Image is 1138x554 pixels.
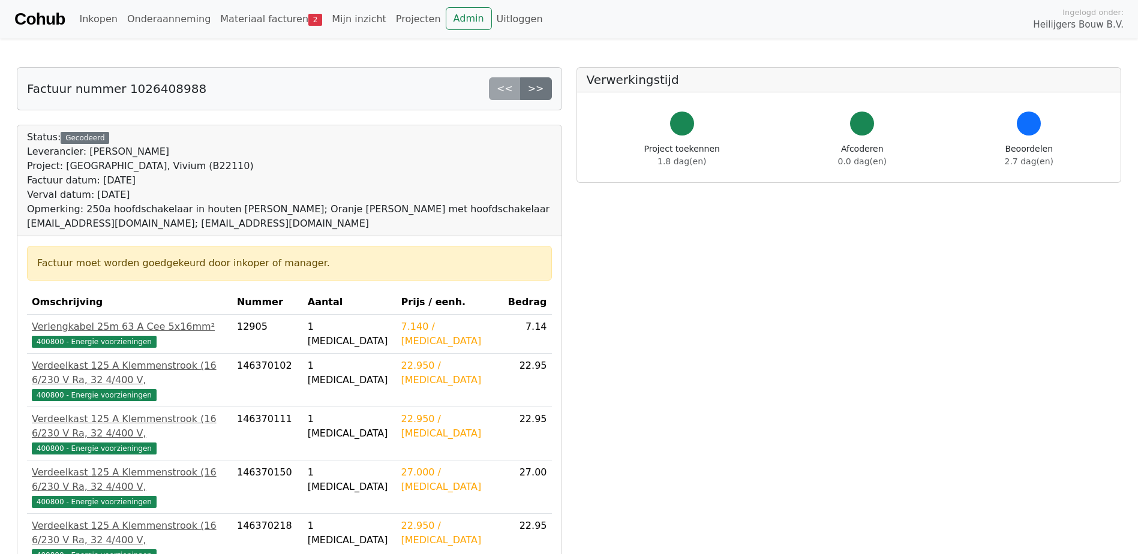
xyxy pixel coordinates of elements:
[1005,143,1053,168] div: Beoordelen
[27,202,552,231] div: Opmerking: 250a hoofdschakelaar in houten [PERSON_NAME]; Oranje [PERSON_NAME] met hoofdschakelaar...
[27,290,232,315] th: Omschrijving
[401,412,499,441] div: 22.950 / [MEDICAL_DATA]
[27,173,552,188] div: Factuur datum: [DATE]
[1005,156,1053,166] span: 2.7 dag(en)
[391,7,446,31] a: Projecten
[32,412,227,441] div: Verdeelkast 125 A Klemmenstrook (16 6/230 V Ra, 32 4/400 V,
[308,320,392,348] div: 1 [MEDICAL_DATA]
[1062,7,1124,18] span: Ingelogd onder:
[232,354,303,407] td: 146370102
[520,77,552,100] a: >>
[32,320,227,348] a: Verlengkabel 25m 63 A Cee 5x16mm²400800 - Energie voorzieningen
[37,256,542,270] div: Factuur moet worden goedgekeurd door inkoper of manager.
[503,460,552,514] td: 27.00
[492,7,548,31] a: Uitloggen
[14,5,65,34] a: Cohub
[644,143,720,168] div: Project toekennen
[32,442,157,454] span: 400800 - Energie voorzieningen
[32,320,227,334] div: Verlengkabel 25m 63 A Cee 5x16mm²
[327,7,391,31] a: Mijn inzicht
[401,519,499,547] div: 22.950 / [MEDICAL_DATA]
[32,496,157,508] span: 400800 - Energie voorzieningen
[232,315,303,354] td: 12905
[32,359,227,387] div: Verdeelkast 125 A Klemmenstrook (16 6/230 V Ra, 32 4/400 V,
[503,354,552,407] td: 22.95
[122,7,215,31] a: Onderaanneming
[32,389,157,401] span: 400800 - Energie voorzieningen
[74,7,122,31] a: Inkopen
[1033,18,1124,32] span: Heilijgers Bouw B.V.
[32,359,227,402] a: Verdeelkast 125 A Klemmenstrook (16 6/230 V Ra, 32 4/400 V,400800 - Energie voorzieningen
[308,14,322,26] span: 2
[587,73,1112,87] h5: Verwerkingstijd
[308,519,392,547] div: 1 [MEDICAL_DATA]
[32,465,227,494] div: Verdeelkast 125 A Klemmenstrook (16 6/230 V Ra, 32 4/400 V,
[32,519,227,547] div: Verdeelkast 125 A Klemmenstrook (16 6/230 V Ra, 32 4/400 V,
[32,465,227,508] a: Verdeelkast 125 A Klemmenstrook (16 6/230 V Ra, 32 4/400 V,400800 - Energie voorzieningen
[838,143,887,168] div: Afcoderen
[32,412,227,455] a: Verdeelkast 125 A Klemmenstrook (16 6/230 V Ra, 32 4/400 V,400800 - Energie voorzieningen
[308,412,392,441] div: 1 [MEDICAL_DATA]
[503,315,552,354] td: 7.14
[61,132,109,144] div: Gecodeerd
[232,407,303,460] td: 146370111
[397,290,503,315] th: Prijs / eenh.
[303,290,397,315] th: Aantal
[27,82,206,96] h5: Factuur nummer 1026408988
[27,159,552,173] div: Project: [GEOGRAPHIC_DATA], Vivium (B22110)
[401,320,499,348] div: 7.140 / [MEDICAL_DATA]
[401,465,499,494] div: 27.000 / [MEDICAL_DATA]
[27,130,552,231] div: Status:
[308,359,392,387] div: 1 [MEDICAL_DATA]
[32,336,157,348] span: 400800 - Energie voorzieningen
[27,144,552,159] div: Leverancier: [PERSON_NAME]
[232,290,303,315] th: Nummer
[838,156,887,166] span: 0.0 dag(en)
[401,359,499,387] div: 22.950 / [MEDICAL_DATA]
[232,460,303,514] td: 146370150
[215,7,327,31] a: Materiaal facturen2
[503,290,552,315] th: Bedrag
[308,465,392,494] div: 1 [MEDICAL_DATA]
[503,407,552,460] td: 22.95
[27,188,552,202] div: Verval datum: [DATE]
[657,156,706,166] span: 1.8 dag(en)
[446,7,492,30] a: Admin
